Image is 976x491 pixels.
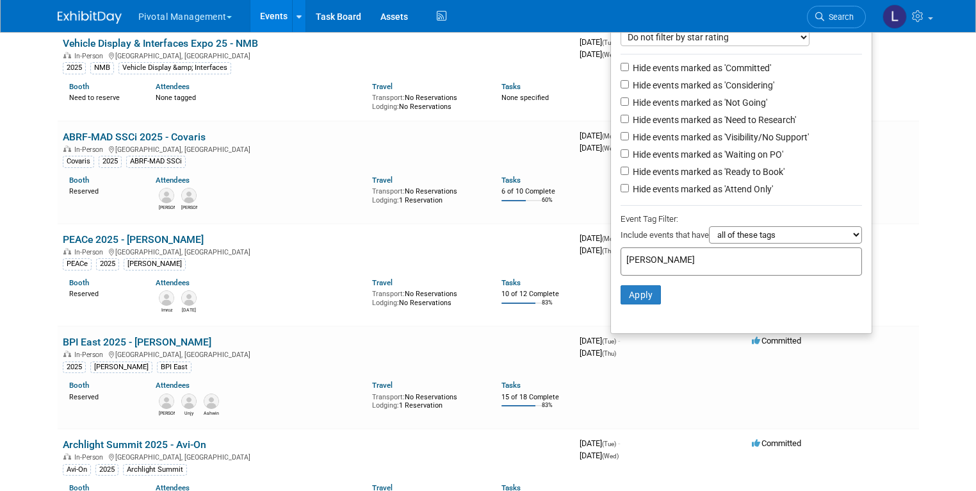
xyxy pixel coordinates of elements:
a: Travel [372,82,393,91]
div: [PERSON_NAME] [90,362,152,373]
div: Event Tag Filter: [621,212,862,226]
span: Lodging: [372,103,399,111]
div: Covaris [63,156,94,167]
a: Tasks [501,176,521,185]
div: Melissa Gabello [159,203,175,211]
span: Committed [752,438,801,448]
div: 2025 [95,464,118,476]
span: (Thu) [602,350,616,357]
span: In-Person [74,453,107,462]
div: 10 of 12 Complete [501,290,569,299]
div: None tagged [156,91,362,103]
a: Attendees [156,176,190,185]
span: [DATE] [580,131,622,140]
a: Tasks [501,82,521,91]
span: (Wed) [602,145,619,152]
div: [GEOGRAPHIC_DATA], [GEOGRAPHIC_DATA] [63,144,569,154]
span: In-Person [74,248,107,256]
img: Omar El-Ghouch [159,394,174,409]
div: 2025 [96,258,119,270]
label: Hide events marked as 'Not Going' [630,96,767,109]
span: [DATE] [580,37,620,47]
span: Transport: [372,94,405,102]
img: In-Person Event [63,453,71,460]
div: Unjy Park [181,409,197,417]
div: Imroz Ghangas [159,306,175,313]
label: Hide events marked as 'Committed' [630,62,771,74]
a: Travel [372,381,393,390]
div: BPI East [157,362,191,373]
label: Hide events marked as 'Attend Only' [630,183,773,196]
div: No Reservations No Reservations [372,91,483,111]
label: Hide events marked as 'Need to Research' [630,113,796,126]
div: [GEOGRAPHIC_DATA], [GEOGRAPHIC_DATA] [63,246,569,256]
div: No Reservations No Reservations [372,287,483,307]
span: [DATE] [580,49,619,59]
a: Booth [69,176,89,185]
td: 60% [542,197,553,214]
a: Tasks [501,381,521,390]
div: Reserved [69,185,136,196]
span: (Thu) [602,247,616,254]
img: Sujash Chatterjee [181,188,197,203]
div: Avi-On [63,464,91,476]
span: Committed [752,336,801,345]
div: [GEOGRAPHIC_DATA], [GEOGRAPHIC_DATA] [63,349,569,359]
span: [DATE] [580,246,616,255]
div: 6 of 10 Complete [501,187,569,196]
div: Include events that have [621,226,862,247]
a: Archlight Summit 2025 - Avi-On [63,438,206,451]
span: In-Person [74,52,107,60]
div: Reserved [69,390,136,402]
span: In-Person [74,146,107,154]
span: (Mon) [602,133,619,140]
span: Lodging: [372,401,399,410]
div: Need to reserve [69,91,136,103]
a: Search [807,6,866,28]
span: (Wed) [602,51,619,58]
span: Transport: [372,393,405,401]
label: Hide events marked as 'Visibility/No Support' [630,131,809,144]
span: (Wed) [602,453,619,460]
a: Booth [69,381,89,390]
div: NMB [90,62,114,74]
span: Transport: [372,290,405,298]
a: Attendees [156,278,190,287]
button: Apply [621,285,662,304]
a: Travel [372,176,393,185]
span: [DATE] [580,143,619,153]
label: Hide events marked as 'Considering' [630,79,774,92]
a: Vehicle Display & Interfaces Expo 25 - NMB [63,37,258,49]
div: [GEOGRAPHIC_DATA], [GEOGRAPHIC_DATA] [63,451,569,462]
a: BPI East 2025 - [PERSON_NAME] [63,336,211,348]
div: Ashwin Rajput [204,409,220,417]
span: Search [824,12,854,22]
a: Travel [372,278,393,287]
img: Melissa Gabello [159,188,174,203]
span: Lodging: [372,196,399,204]
a: Booth [69,278,89,287]
div: Reserved [69,287,136,299]
span: (Tue) [602,440,616,447]
span: (Tue) [602,338,616,345]
span: [DATE] [580,438,620,448]
img: In-Person Event [63,248,71,254]
div: No Reservations 1 Reservation [372,185,483,204]
img: Leslie Pelton [882,4,907,29]
div: 2025 [63,362,86,373]
span: (Tue) [602,39,616,46]
span: - [618,438,620,448]
td: 83% [542,299,553,317]
div: No Reservations 1 Reservation [372,390,483,410]
img: Ashwin Rajput [204,394,219,409]
td: 83% [542,402,553,419]
a: ABRF-MAD SSCi 2025 - Covaris [63,131,206,143]
a: PEACe 2025 - [PERSON_NAME] [63,233,204,246]
img: In-Person Event [63,351,71,357]
div: ABRF-MAD SSCi [126,156,186,167]
div: [PERSON_NAME] [124,258,186,270]
div: [GEOGRAPHIC_DATA], [GEOGRAPHIC_DATA] [63,50,569,60]
img: Unjy Park [181,394,197,409]
div: 2025 [99,156,122,167]
div: Raja Srinivas [181,306,197,313]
